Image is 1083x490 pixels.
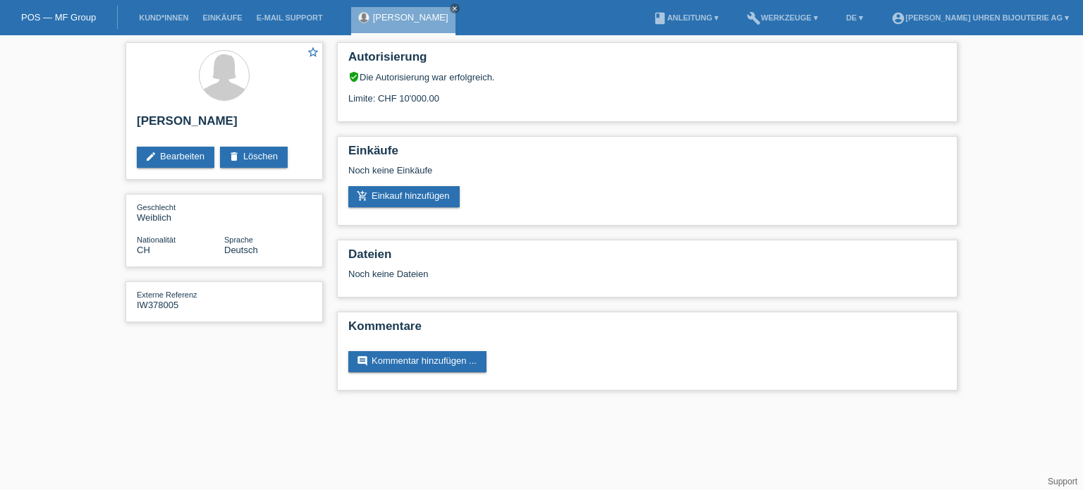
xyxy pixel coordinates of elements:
a: bookAnleitung ▾ [646,13,726,22]
i: build [747,11,761,25]
div: Weiblich [137,202,224,223]
a: Einkäufe [195,13,249,22]
div: Die Autorisierung war erfolgreich. [348,71,946,82]
i: star_border [307,46,319,59]
i: account_circle [891,11,905,25]
div: IW378005 [137,289,224,310]
i: add_shopping_cart [357,190,368,202]
a: deleteLöschen [220,147,288,168]
a: DE ▾ [839,13,870,22]
i: edit [145,151,157,162]
a: [PERSON_NAME] [373,12,448,23]
a: Kund*innen [132,13,195,22]
a: Support [1048,477,1077,486]
i: verified_user [348,71,360,82]
a: close [450,4,460,13]
a: buildWerkzeuge ▾ [740,13,825,22]
i: comment [357,355,368,367]
span: Deutsch [224,245,258,255]
a: add_shopping_cartEinkauf hinzufügen [348,186,460,207]
h2: Kommentare [348,319,946,341]
span: Sprache [224,235,253,244]
i: delete [228,151,240,162]
h2: Autorisierung [348,50,946,71]
a: E-Mail Support [250,13,330,22]
h2: [PERSON_NAME] [137,114,312,135]
span: Schweiz [137,245,150,255]
a: account_circle[PERSON_NAME] Uhren Bijouterie AG ▾ [884,13,1076,22]
a: commentKommentar hinzufügen ... [348,351,487,372]
div: Noch keine Einkäufe [348,165,946,186]
span: Externe Referenz [137,290,197,299]
a: star_border [307,46,319,61]
i: close [451,5,458,12]
span: Nationalität [137,235,176,244]
h2: Dateien [348,247,946,269]
span: Geschlecht [137,203,176,212]
div: Limite: CHF 10'000.00 [348,82,946,104]
i: book [653,11,667,25]
a: POS — MF Group [21,12,96,23]
div: Noch keine Dateien [348,269,779,279]
a: editBearbeiten [137,147,214,168]
h2: Einkäufe [348,144,946,165]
